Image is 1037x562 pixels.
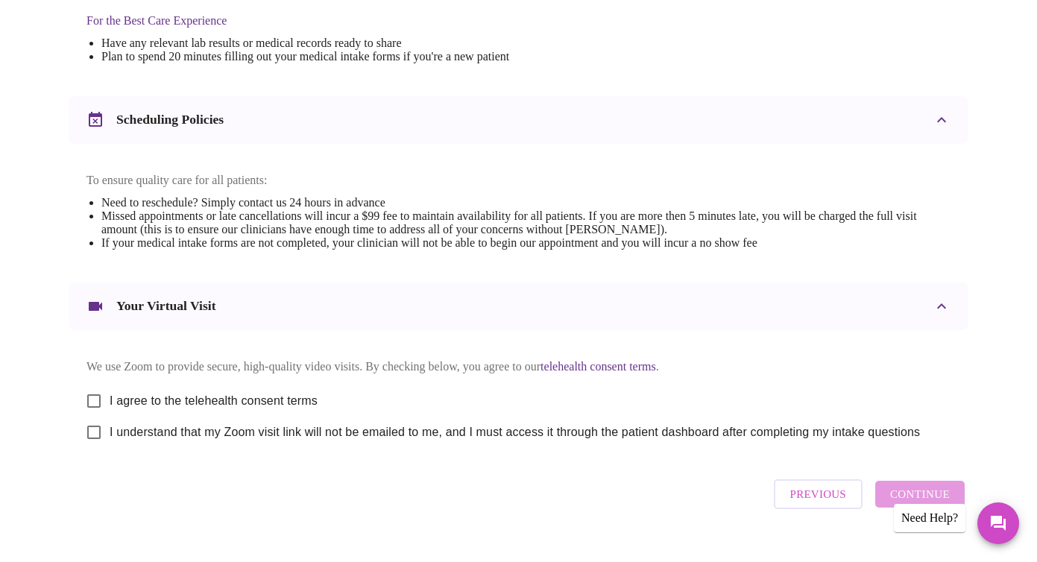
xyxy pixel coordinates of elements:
span: I agree to the telehealth consent terms [110,392,318,410]
span: Previous [790,484,846,504]
h3: Scheduling Policies [116,112,224,127]
li: Plan to spend 20 minutes filling out your medical intake forms if you're a new patient [101,50,656,63]
li: Need to reschedule? Simply contact us 24 hours in advance [101,196,951,209]
h4: For the Best Care Experience [86,14,656,28]
li: Missed appointments or late cancellations will incur a $99 fee to maintain availability for all p... [101,209,951,236]
h3: Your Virtual Visit [116,298,216,314]
div: Scheduling Policies [69,96,968,144]
li: Have any relevant lab results or medical records ready to share [101,37,656,50]
button: Messages [977,502,1019,544]
a: telehealth consent terms [540,360,656,373]
span: I understand that my Zoom visit link will not be emailed to me, and I must access it through the ... [110,423,920,441]
div: Need Help? [894,504,965,532]
p: We use Zoom to provide secure, high-quality video visits. By checking below, you agree to our . [86,360,951,373]
li: If your medical intake forms are not completed, your clinician will not be able to begin our appo... [101,236,951,250]
p: To ensure quality care for all patients: [86,174,951,187]
button: Previous [774,479,863,509]
div: Your Virtual Visit [69,282,968,330]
